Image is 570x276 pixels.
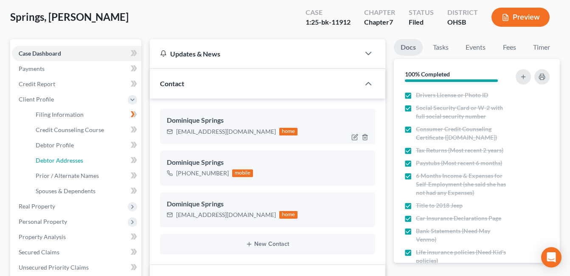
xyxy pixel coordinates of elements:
a: Debtor Profile [29,138,141,153]
a: Case Dashboard [12,46,141,61]
div: Updates & News [160,49,350,58]
div: Status [409,8,434,17]
span: Filing Information [36,111,84,118]
span: Contact [160,79,184,87]
a: Credit Counseling Course [29,122,141,138]
span: Spouses & Dependents [36,187,95,194]
span: Drivers License or Photo ID [416,91,488,99]
button: New Contact [167,241,368,248]
a: Prior / Alternate Names [29,168,141,183]
span: Prior / Alternate Names [36,172,99,179]
span: Paystubs (Most recent 6 months) [416,159,502,167]
a: Secured Claims [12,245,141,260]
span: Secured Claims [19,248,59,256]
span: Tax Returns (Most recent 2 years) [416,146,503,155]
a: Payments [12,61,141,76]
div: mobile [232,169,253,177]
span: Case Dashboard [19,50,61,57]
span: Personal Property [19,218,67,225]
div: [PHONE_NUMBER] [176,169,229,177]
span: Car Insurance Declarations Page [416,214,501,222]
div: home [279,211,298,219]
span: Credit Counseling Course [36,126,104,133]
div: 1:25-bk-11912 [306,17,351,27]
a: Credit Report [12,76,141,92]
div: OHSB [447,17,478,27]
a: Spouses & Dependents [29,183,141,199]
a: Tasks [426,39,455,56]
a: Unsecured Priority Claims [12,260,141,275]
div: Dominique Springs [167,158,368,168]
div: home [279,128,298,135]
span: 6 Months Income & Expenses for Self-Employment (she said she has not had any Expenses) [416,172,511,197]
button: Preview [491,8,550,27]
span: Unsecured Priority Claims [19,264,89,271]
div: Chapter [364,17,395,27]
div: Filed [409,17,434,27]
span: Springs, [PERSON_NAME] [10,11,129,23]
a: Events [459,39,492,56]
span: Life insurance policies (Need Kid's policies) [416,248,511,265]
div: Open Intercom Messenger [541,247,562,268]
a: Docs [394,39,423,56]
div: Chapter [364,8,395,17]
div: District [447,8,478,17]
a: Property Analysis [12,229,141,245]
span: Debtor Addresses [36,157,83,164]
div: [EMAIL_ADDRESS][DOMAIN_NAME] [176,127,276,136]
span: Bank Statements (Need May Venmo) [416,227,511,244]
span: Property Analysis [19,233,66,240]
span: Consumer Credit Counseling Certificate ([DOMAIN_NAME]) [416,125,511,142]
a: Filing Information [29,107,141,122]
div: [EMAIL_ADDRESS][DOMAIN_NAME] [176,211,276,219]
span: Real Property [19,203,55,210]
div: Dominique Springs [167,199,368,209]
span: Social Security Card or W-2 with full social security number [416,104,511,121]
a: Debtor Addresses [29,153,141,168]
span: Payments [19,65,45,72]
span: 7 [389,18,393,26]
span: Debtor Profile [36,141,74,149]
a: Timer [526,39,557,56]
strong: 100% Completed [405,70,450,78]
span: Client Profile [19,96,54,103]
div: Case [306,8,351,17]
span: Title to 2018 Jeep [416,201,463,210]
div: Dominique Springs [167,115,368,126]
a: Fees [496,39,523,56]
span: Credit Report [19,80,55,87]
